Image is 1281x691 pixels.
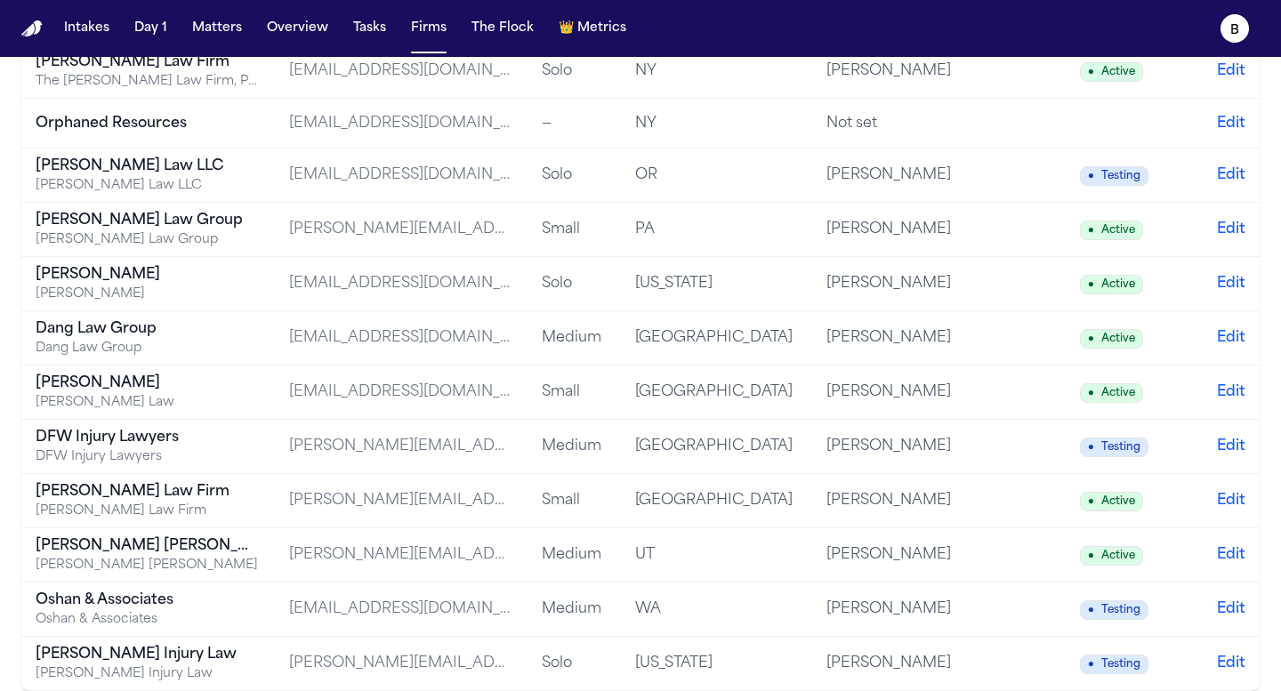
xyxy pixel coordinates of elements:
[36,590,258,611] div: Oshan & Associates
[36,481,258,502] div: [PERSON_NAME] Law Firm
[36,665,258,683] div: [PERSON_NAME] Injury Law
[289,544,512,566] div: [PERSON_NAME][EMAIL_ADDRESS][DOMAIN_NAME]
[1080,221,1143,240] span: Active
[185,12,249,44] button: Matters
[1217,599,1245,620] button: Edit
[1080,492,1143,511] span: Active
[57,12,117,44] button: Intakes
[36,52,258,73] div: [PERSON_NAME] Law Firm
[542,60,607,82] div: Solo
[635,165,798,186] div: OR
[542,490,607,511] div: Small
[260,12,335,44] button: Overview
[289,436,512,457] div: [PERSON_NAME][EMAIL_ADDRESS][DOMAIN_NAME]
[542,327,607,349] div: Medium
[36,394,258,412] div: [PERSON_NAME] Law
[635,113,798,134] div: NY
[542,544,607,566] div: Medium
[1088,549,1094,563] span: ●
[36,264,258,285] div: [PERSON_NAME]
[36,156,258,177] div: [PERSON_NAME] Law LLC
[542,599,607,620] div: Medium
[826,113,1049,134] div: Not set
[21,20,43,37] img: Finch Logo
[1088,277,1094,292] span: ●
[1080,438,1148,457] span: Testing
[289,653,512,674] div: [PERSON_NAME][EMAIL_ADDRESS][DOMAIN_NAME]
[635,219,798,240] div: PA
[1080,546,1143,566] span: Active
[1080,655,1148,674] span: Testing
[1088,603,1094,617] span: ●
[36,502,258,520] div: [PERSON_NAME] Law Firm
[404,12,454,44] button: Firms
[1088,440,1094,454] span: ●
[289,490,512,511] div: [PERSON_NAME][EMAIL_ADDRESS][DOMAIN_NAME]
[542,273,607,294] div: Solo
[36,73,258,91] div: The [PERSON_NAME] Law Firm, PLLC
[1217,327,1245,349] button: Edit
[346,12,393,44] button: Tasks
[36,285,258,303] div: [PERSON_NAME]
[542,382,607,403] div: Small
[1217,113,1245,134] button: Edit
[36,557,258,574] div: [PERSON_NAME] [PERSON_NAME]
[542,436,607,457] div: Medium
[1217,490,1245,511] button: Edit
[635,544,798,566] div: UT
[1088,332,1094,346] span: ●
[1088,657,1094,671] span: ●
[289,599,512,620] div: [EMAIL_ADDRESS][DOMAIN_NAME]
[826,599,1049,620] div: [PERSON_NAME]
[826,219,1049,240] div: [PERSON_NAME]
[1217,653,1245,674] button: Edit
[36,177,258,195] div: [PERSON_NAME] Law LLC
[552,12,633,44] button: crownMetrics
[127,12,174,44] a: Day 1
[464,12,541,44] a: The Flock
[36,340,258,358] div: Dang Law Group
[826,436,1049,457] div: [PERSON_NAME]
[1080,166,1148,186] span: Testing
[1217,273,1245,294] button: Edit
[36,611,258,629] div: Oshan & Associates
[289,113,512,134] div: [EMAIL_ADDRESS][DOMAIN_NAME]
[36,318,258,340] div: Dang Law Group
[826,653,1049,674] div: [PERSON_NAME]
[21,20,43,37] a: Home
[1088,169,1094,183] span: ●
[1080,275,1143,294] span: Active
[36,427,258,448] div: DFW Injury Lawyers
[1088,494,1094,509] span: ●
[1080,383,1143,403] span: Active
[1088,223,1094,237] span: ●
[36,231,258,249] div: [PERSON_NAME] Law Group
[1088,65,1094,79] span: ●
[826,382,1049,403] div: [PERSON_NAME]
[36,448,258,466] div: DFW Injury Lawyers
[289,327,512,349] div: [EMAIL_ADDRESS][DOMAIN_NAME]
[1217,60,1245,82] button: Edit
[289,382,512,403] div: [EMAIL_ADDRESS][DOMAIN_NAME]
[635,599,798,620] div: WA
[542,653,607,674] div: Solo
[1217,165,1245,186] button: Edit
[635,327,798,349] div: [GEOGRAPHIC_DATA]
[1217,436,1245,457] button: Edit
[826,60,1049,82] div: [PERSON_NAME]
[635,382,798,403] div: [GEOGRAPHIC_DATA]
[1080,329,1143,349] span: Active
[289,273,512,294] div: [EMAIL_ADDRESS][DOMAIN_NAME]
[542,113,607,134] div: —
[289,219,512,240] div: [PERSON_NAME][EMAIL_ADDRESS][DOMAIN_NAME]
[289,60,512,82] div: [EMAIL_ADDRESS][DOMAIN_NAME]
[1080,62,1143,82] span: Active
[635,60,798,82] div: NY
[635,653,798,674] div: [US_STATE]
[36,373,258,394] div: [PERSON_NAME]
[542,165,607,186] div: Solo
